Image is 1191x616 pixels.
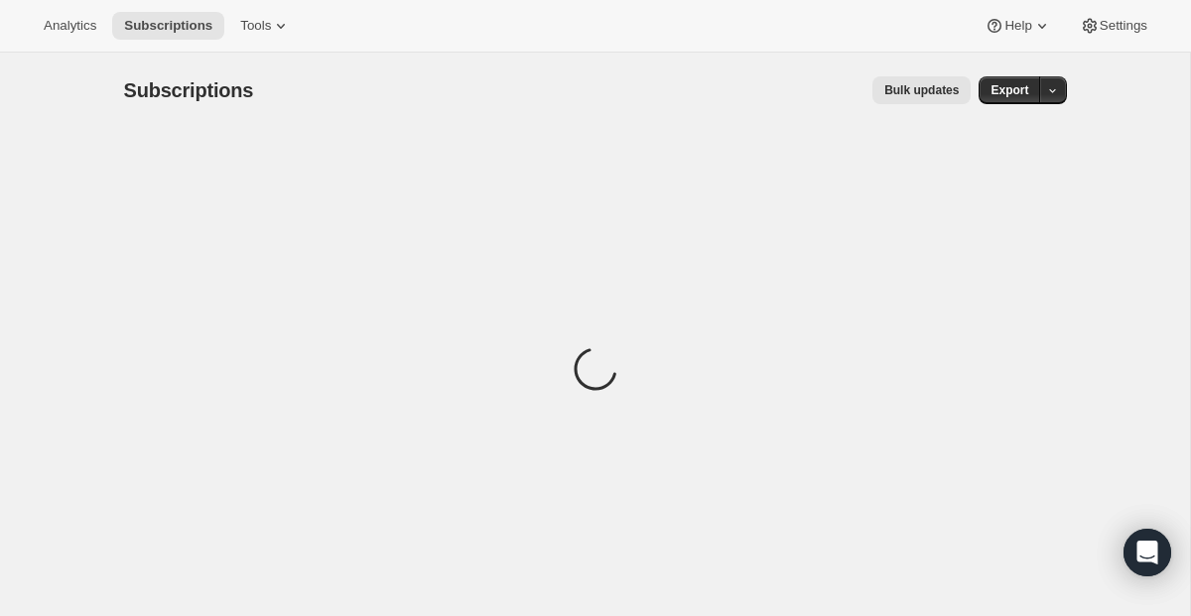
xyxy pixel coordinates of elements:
button: Tools [228,12,303,40]
span: Bulk updates [884,82,959,98]
span: Analytics [44,18,96,34]
button: Help [973,12,1063,40]
button: Subscriptions [112,12,224,40]
button: Bulk updates [872,76,971,104]
span: Tools [240,18,271,34]
button: Export [979,76,1040,104]
span: Settings [1100,18,1147,34]
button: Settings [1068,12,1159,40]
span: Help [1004,18,1031,34]
button: Analytics [32,12,108,40]
div: Open Intercom Messenger [1124,529,1171,576]
span: Subscriptions [124,79,254,101]
span: Subscriptions [124,18,212,34]
span: Export [991,82,1028,98]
